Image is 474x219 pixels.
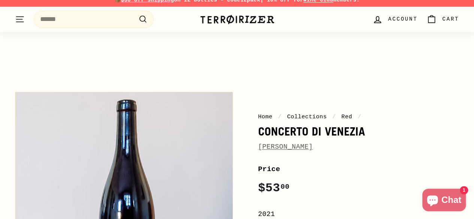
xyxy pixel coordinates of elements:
[258,113,273,120] a: Home
[258,181,290,195] span: $53
[330,113,338,120] span: /
[356,113,363,120] span: /
[341,113,352,120] a: Red
[258,112,459,121] nav: breadcrumbs
[422,8,464,30] a: Cart
[258,143,313,150] a: [PERSON_NAME]
[276,113,284,120] span: /
[442,15,459,23] span: Cart
[280,183,289,191] sup: 00
[258,164,459,175] label: Price
[368,8,422,30] a: Account
[420,189,468,213] inbox-online-store-chat: Shopify online store chat
[388,15,417,23] span: Account
[287,113,327,120] a: Collections
[258,125,459,138] h1: Concerto di Venezia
